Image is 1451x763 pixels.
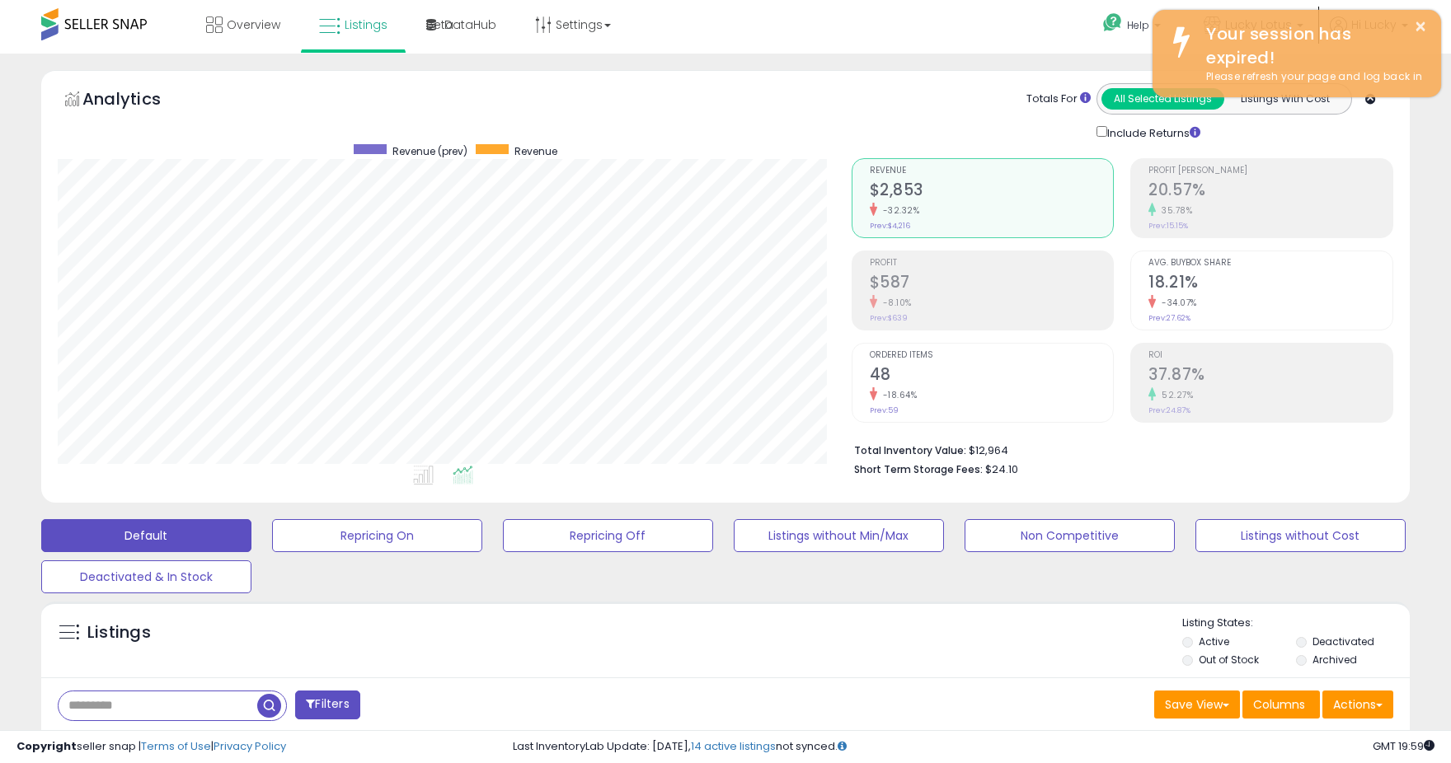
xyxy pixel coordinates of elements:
span: Listings [345,16,387,33]
label: Deactivated [1312,634,1374,648]
h2: 18.21% [1148,273,1392,295]
h2: $587 [870,273,1114,295]
span: ROI [1148,351,1392,360]
h2: 20.57% [1148,180,1392,203]
button: Listings without Min/Max [734,519,944,552]
h5: Analytics [82,87,193,115]
a: Terms of Use [141,738,211,754]
button: × [1414,16,1427,37]
h2: 48 [870,365,1114,387]
button: Actions [1322,690,1393,719]
button: Repricing Off [503,519,713,552]
li: $12,964 [854,439,1382,459]
b: Short Term Storage Fees: [854,462,983,476]
span: Revenue [514,144,557,158]
h2: $2,853 [870,180,1114,203]
button: Default [41,519,251,552]
small: Prev: $4,216 [870,221,910,231]
small: -8.10% [877,297,912,309]
strong: Copyright [16,738,77,754]
small: Prev: $639 [870,313,908,323]
button: Filters [295,690,359,719]
small: Prev: 27.62% [1148,313,1190,323]
span: Overview [227,16,280,33]
div: seller snap | | [16,739,286,755]
button: Listings without Cost [1195,519,1406,552]
small: Prev: 59 [870,405,899,415]
a: Privacy Policy [214,738,286,754]
small: 52.27% [1156,389,1193,401]
b: Total Inventory Value: [854,443,966,457]
label: Archived [1312,653,1357,667]
small: -18.64% [877,389,918,401]
p: Listing States: [1182,616,1410,631]
a: 14 active listings [691,738,776,754]
button: Repricing On [272,519,482,552]
h2: 37.87% [1148,365,1392,387]
small: 35.78% [1156,204,1192,217]
span: $24.10 [985,461,1018,477]
span: Ordered Items [870,351,1114,360]
small: Prev: 24.87% [1148,405,1190,415]
span: Revenue [870,166,1114,176]
div: Totals For [1026,91,1091,107]
i: Get Help [1102,12,1123,33]
small: -34.07% [1156,297,1197,309]
span: Profit [870,259,1114,268]
div: Please refresh your page and log back in [1194,69,1429,85]
div: Last InventoryLab Update: [DATE], not synced. [513,739,1435,755]
span: Help [1127,18,1149,32]
span: Avg. Buybox Share [1148,259,1392,268]
small: -32.32% [877,204,920,217]
span: DataHub [444,16,496,33]
button: Columns [1242,690,1320,719]
label: Active [1199,634,1229,648]
button: All Selected Listings [1101,88,1224,110]
button: Listings With Cost [1223,88,1346,110]
span: Profit [PERSON_NAME] [1148,166,1392,176]
span: 2025-10-12 19:59 GMT [1373,738,1435,754]
h5: Listings [87,621,151,644]
span: Revenue (prev) [392,144,467,158]
span: Columns [1253,696,1305,713]
div: Include Returns [1084,123,1220,142]
button: Non Competitive [965,519,1175,552]
div: Your session has expired! [1194,22,1429,69]
small: Prev: 15.15% [1148,221,1188,231]
label: Out of Stock [1199,653,1259,667]
button: Deactivated & In Stock [41,560,251,593]
button: Save View [1154,690,1240,719]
